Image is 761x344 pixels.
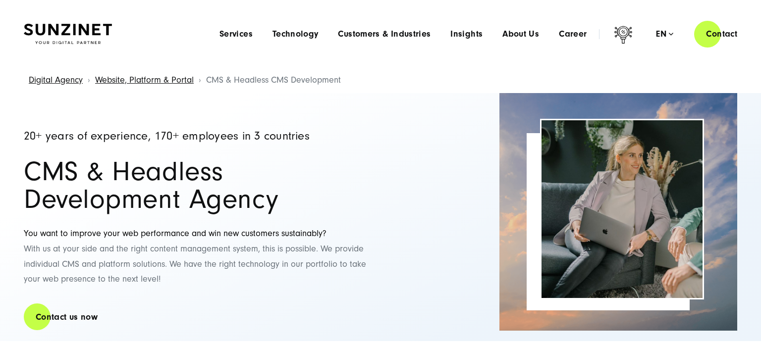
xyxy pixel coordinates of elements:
a: Digital Agency [29,75,83,85]
a: Career [559,29,587,39]
div: en [656,29,673,39]
a: Insights [450,29,483,39]
img: SUNZINET Full Service Digital Agentur [24,24,112,45]
span: CMS & Headless CMS Development [206,75,341,85]
p: With us at your side and the right content management system, this is possible. We provide indivi... [24,226,371,287]
a: About Us [502,29,539,39]
img: CMS & Headless Development Agentur - Frau sitzt auf dem Sofa vor ihrem PC und lächelt [542,120,703,298]
a: Customers & Industries [338,29,431,39]
h1: CMS & Headless Development Agency [24,158,371,213]
a: Website, Platform & Portal [95,75,194,85]
h4: 20+ years of experience, 170+ employees in 3 countries [24,130,371,143]
a: Services [219,29,253,39]
img: Full-Service Digitalagentur SUNZINET - Business Applications Web & Cloud_2 [499,93,737,331]
a: Technology [272,29,319,39]
a: Contact [694,20,749,48]
span: You want to improve your web performance and win new customers sustainably? [24,228,326,239]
